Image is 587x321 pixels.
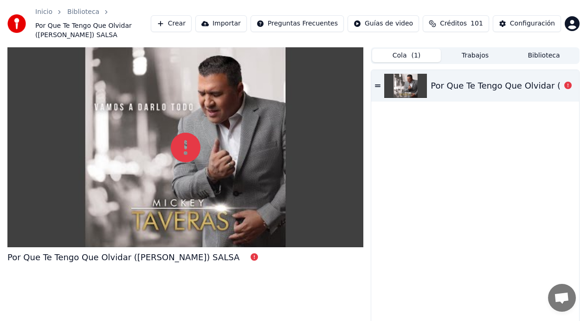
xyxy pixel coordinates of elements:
[195,15,247,32] button: Importar
[510,49,578,62] button: Biblioteca
[251,15,344,32] button: Preguntas Frecuentes
[440,19,467,28] span: Créditos
[151,15,192,32] button: Crear
[7,251,239,264] div: Por Que Te Tengo Que Olvidar ([PERSON_NAME]) SALSA
[471,19,483,28] span: 101
[510,19,555,28] div: Configuración
[7,14,26,33] img: youka
[548,284,576,312] div: Chat abierto
[411,51,420,60] span: ( 1 )
[35,21,151,40] span: Por Que Te Tengo Que Olvidar ([PERSON_NAME]) SALSA
[372,49,441,62] button: Cola
[35,7,52,17] a: Inicio
[67,7,99,17] a: Biblioteca
[423,15,489,32] button: Créditos101
[441,49,510,62] button: Trabajos
[348,15,419,32] button: Guías de video
[493,15,561,32] button: Configuración
[35,7,151,40] nav: breadcrumb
